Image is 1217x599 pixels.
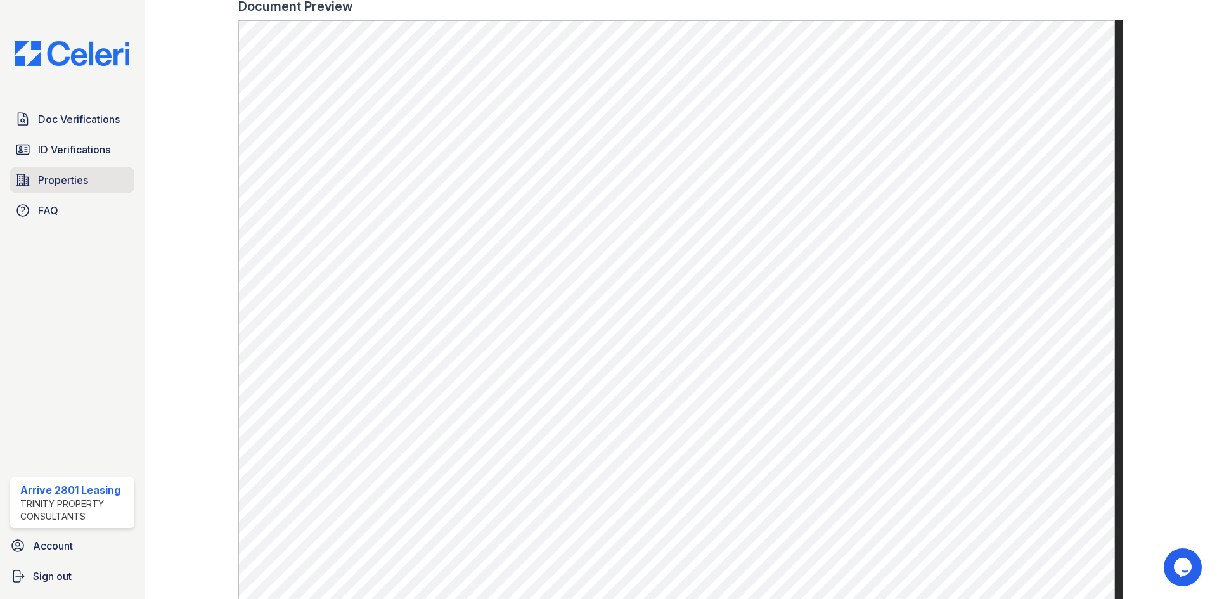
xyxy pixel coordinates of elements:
[10,106,134,132] a: Doc Verifications
[38,112,120,127] span: Doc Verifications
[5,41,139,66] img: CE_Logo_Blue-a8612792a0a2168367f1c8372b55b34899dd931a85d93a1a3d3e32e68fde9ad4.png
[38,142,110,157] span: ID Verifications
[33,569,72,584] span: Sign out
[10,198,134,223] a: FAQ
[5,533,139,558] a: Account
[20,498,129,523] div: Trinity Property Consultants
[10,167,134,193] a: Properties
[38,172,88,188] span: Properties
[1164,548,1204,586] iframe: chat widget
[5,564,139,589] a: Sign out
[33,538,73,553] span: Account
[38,203,58,218] span: FAQ
[10,137,134,162] a: ID Verifications
[20,482,129,498] div: Arrive 2801 Leasing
